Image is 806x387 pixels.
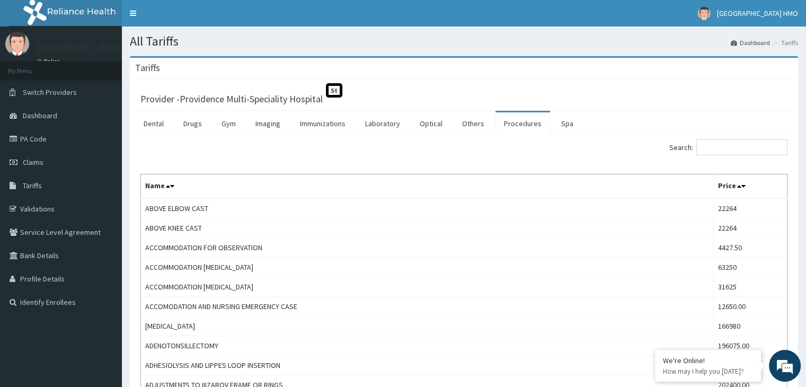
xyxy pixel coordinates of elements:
td: ADENOTONSILLECTOMY [141,336,714,356]
a: Gym [213,112,244,135]
td: ACCOMODATION AND NURSING EMERGENCY CASE [141,297,714,316]
td: 12650.00 [714,297,787,316]
div: Chat with us now [55,59,178,73]
a: Laboratory [357,112,409,135]
td: 22264 [714,198,787,218]
a: Procedures [495,112,550,135]
img: User Image [697,7,711,20]
p: [GEOGRAPHIC_DATA] HMO [37,43,146,52]
span: Tariffs [23,181,42,190]
span: St [326,83,342,98]
td: 4427.50 [714,238,787,258]
p: How may I help you today? [663,367,753,376]
a: Drugs [175,112,210,135]
td: ACCOMMODATION FOR OBSERVATION [141,238,714,258]
th: Name [141,174,714,199]
h1: All Tariffs [130,34,798,48]
div: Minimize live chat window [174,5,199,31]
span: [GEOGRAPHIC_DATA] HMO [717,8,798,18]
td: 63250 [714,258,787,277]
a: Online [37,58,63,65]
a: Dashboard [731,38,770,47]
td: [MEDICAL_DATA] [141,316,714,336]
td: ADHESIOLYSIS AND LIPPES LOOP INSERTION [141,356,714,375]
label: Search: [669,139,787,155]
input: Search: [696,139,787,155]
a: Dental [135,112,172,135]
img: d_794563401_company_1708531726252_794563401 [20,53,43,80]
a: Spa [553,112,582,135]
a: Others [454,112,493,135]
span: Claims [23,157,43,167]
li: Tariffs [771,38,798,47]
span: Switch Providers [23,87,77,97]
span: Dashboard [23,111,57,120]
td: ACCOMMODATION [MEDICAL_DATA] [141,258,714,277]
td: 31625 [714,277,787,297]
h3: Provider - Providence Multi-Speciality Hospital [140,94,323,104]
img: User Image [5,32,29,56]
td: 22264 [714,218,787,238]
th: Price [714,174,787,199]
span: We're online! [61,122,146,230]
a: Optical [411,112,451,135]
h3: Tariffs [135,63,160,73]
td: 166980 [714,316,787,336]
textarea: Type your message and hit 'Enter' [5,267,202,304]
td: ABOVE KNEE CAST [141,218,714,238]
div: We're Online! [663,356,753,365]
a: Immunizations [291,112,354,135]
a: Imaging [247,112,289,135]
td: ABOVE ELBOW CAST [141,198,714,218]
td: ACCOMMODATION [MEDICAL_DATA] [141,277,714,297]
td: 196075.00 [714,336,787,356]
